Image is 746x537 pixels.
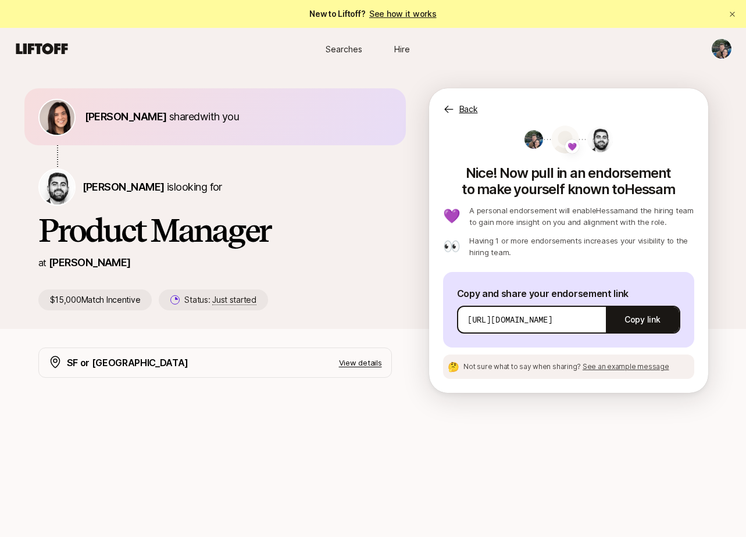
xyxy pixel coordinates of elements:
[200,110,240,123] span: with you
[469,205,694,228] p: A personal endorsement will enable Hessam and the hiring team to gain more insight on you and ali...
[467,314,553,325] p: [URL][DOMAIN_NAME]
[712,39,731,59] img: Jared
[309,7,436,21] span: New to Liftoff?
[443,239,461,253] p: 👀
[443,160,694,198] p: Nice! Now pull in an endorsement to make yourself known to Hessam
[40,170,74,205] img: Hessam Mostajabi
[448,362,459,371] p: 🤔
[83,179,222,195] p: is looking for
[38,255,47,270] p: at
[315,38,373,60] a: Searches
[463,361,669,372] p: Not sure what to say when sharing?
[459,102,478,116] p: Back
[38,213,392,248] h1: Product Manager
[587,127,613,152] img: Hessam Mostajabi
[551,126,579,153] img: avatar-url
[40,100,74,135] img: 71d7b91d_d7cb_43b4_a7ea_a9b2f2cc6e03.jpg
[583,362,669,371] span: See an example message
[524,130,543,149] img: ACg8ocJVxiXeyyHvp_CCLtJxDb3ogzTe373CYqqCRGNTB8wOT6Ztj_ebXw=s160-c
[606,303,679,336] button: Copy link
[579,139,616,140] img: dotted-line.svg
[469,235,694,258] p: Having 1 or more endorsements increases your visibility to the hiring team.
[67,355,189,370] p: SF or [GEOGRAPHIC_DATA]
[212,295,256,305] span: Just started
[369,9,437,19] a: See how it works
[85,110,167,123] span: [PERSON_NAME]
[184,293,256,307] p: Status:
[85,109,244,125] p: shared
[394,43,410,55] span: Hire
[49,256,131,268] a: [PERSON_NAME]
[544,139,581,140] img: dotted-line.svg
[443,209,461,223] p: 💜
[339,357,382,368] p: View details
[457,286,680,301] p: Copy and share your endorsement link
[83,181,165,193] span: [PERSON_NAME]
[38,289,152,310] p: $15,000 Match Incentive
[711,38,732,59] button: Jared
[373,38,431,60] a: Hire
[567,139,577,153] span: 💜
[326,43,362,55] span: Searches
